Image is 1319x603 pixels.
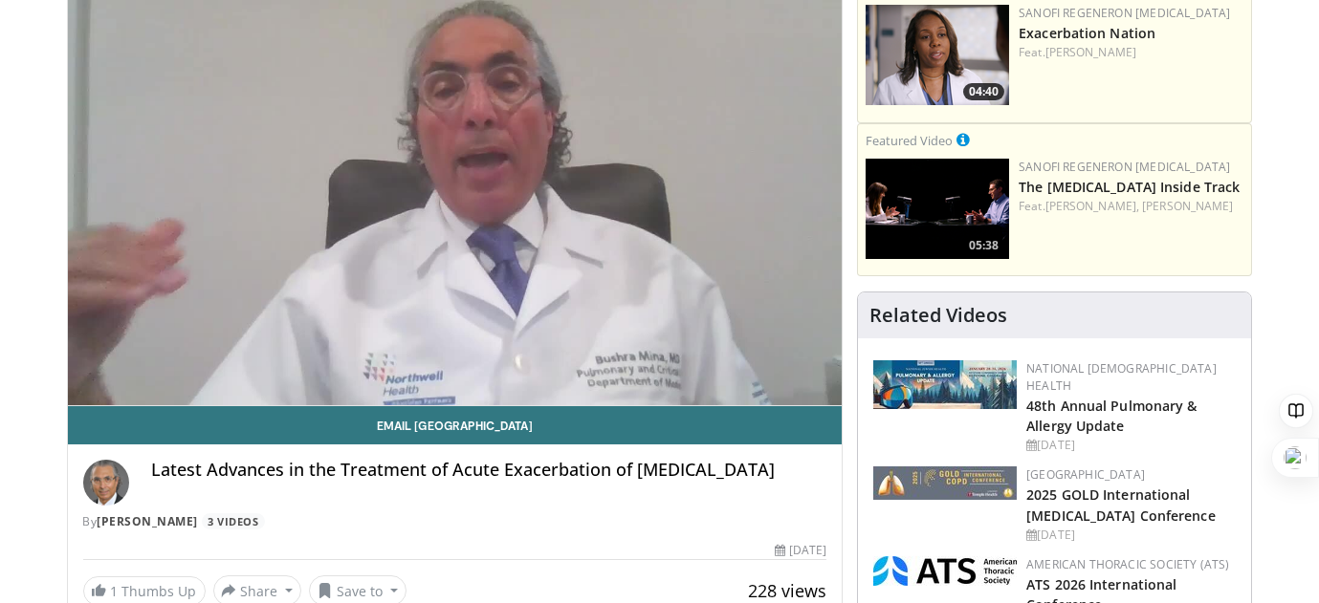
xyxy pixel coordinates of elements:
[1026,360,1217,394] a: National [DEMOGRAPHIC_DATA] Health
[866,159,1009,259] a: 05:38
[866,5,1009,105] a: 04:40
[83,460,129,506] img: Avatar
[873,360,1017,409] img: b90f5d12-84c1-472e-b843-5cad6c7ef911.jpg.150x105_q85_autocrop_double_scale_upscale_version-0.2.jpg
[1026,485,1216,524] a: 2025 GOLD International [MEDICAL_DATA] Conference
[111,582,119,600] span: 1
[1019,159,1230,175] a: Sanofi Regeneron [MEDICAL_DATA]
[963,237,1004,254] span: 05:38
[866,5,1009,105] img: f92dcc08-e7a7-4add-ad35-5d3cf068263e.png.150x105_q85_crop-smart_upscale.png
[866,132,953,149] small: Featured Video
[152,460,827,481] h4: Latest Advances in the Treatment of Acute Exacerbation of [MEDICAL_DATA]
[1019,178,1240,196] a: The [MEDICAL_DATA] Inside Track
[1026,437,1236,454] div: [DATE]
[68,406,843,444] a: Email [GEOGRAPHIC_DATA]
[202,513,265,529] a: 3 Videos
[83,513,827,530] div: By
[873,556,1017,586] img: 31f0e357-1e8b-4c70-9a73-47d0d0a8b17d.png.150x105_q85_autocrop_double_scale_upscale_version-0.2.jpg
[1045,44,1136,60] a: [PERSON_NAME]
[1019,198,1243,215] div: Feat.
[1045,198,1139,214] a: [PERSON_NAME],
[775,542,826,559] div: [DATE]
[1019,24,1155,42] a: Exacerbation Nation
[1142,198,1233,214] a: [PERSON_NAME]
[1019,5,1230,21] a: Sanofi Regeneron [MEDICAL_DATA]
[963,83,1004,100] span: 04:40
[1026,527,1236,544] div: [DATE]
[866,159,1009,259] img: 64e8314d-0090-42e1-8885-f47de767bd23.png.150x105_q85_crop-smart_upscale.png
[1026,466,1145,483] a: [GEOGRAPHIC_DATA]
[869,304,1007,327] h4: Related Videos
[873,466,1017,500] img: 29f03053-4637-48fc-b8d3-cde88653f0ec.jpeg.150x105_q85_autocrop_double_scale_upscale_version-0.2.jpg
[98,513,199,529] a: [PERSON_NAME]
[748,579,826,602] span: 228 views
[1026,556,1229,572] a: American Thoracic Society (ATS)
[1026,397,1197,435] a: 48th Annual Pulmonary & Allergy Update
[1019,44,1243,61] div: Feat.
